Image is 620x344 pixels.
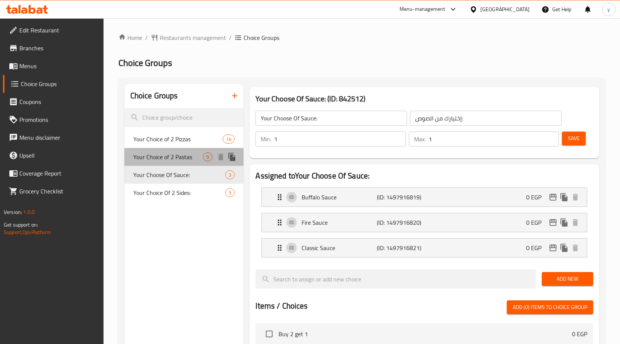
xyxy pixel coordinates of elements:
[151,33,226,42] a: Restaurants management
[118,33,142,42] a: Home
[559,217,570,228] button: duplicate
[607,5,610,13] span: y
[547,242,559,253] button: edit
[3,21,104,39] a: Edit Restaurant
[400,5,445,14] div: Menu-management
[133,152,203,161] span: Your Choice of 2 Pastas
[262,213,587,232] div: Expand
[21,79,98,88] span: Choice Groups
[133,135,223,143] span: Your Choice of 2 Pizzas
[3,182,104,200] a: Grocery Checklist
[572,329,587,338] p: 0 EGP
[3,75,104,93] a: Choice Groups
[3,93,104,111] a: Coupons
[124,148,244,166] div: Your Choice of 2 Pastas9deleteduplicate
[203,154,212,161] span: 9
[3,57,104,75] a: Menus
[225,170,235,179] div: Choices
[203,152,212,161] div: Choices
[507,300,593,314] button: Add (0) items to choice group
[226,189,234,196] span: 5
[19,115,98,124] span: Promotions
[570,242,581,253] button: delete
[118,33,605,42] nav: breadcrumb
[226,151,238,162] button: duplicate
[279,329,572,338] span: Buy 2 get 1
[548,274,587,284] span: Add New
[562,132,586,145] button: Save
[377,243,427,252] p: (ID: 1497916821)
[118,54,172,71] span: Choice Groups
[19,151,98,160] span: Upsell
[133,188,226,197] span: Your Choice Of 2 Sides:
[480,5,530,13] div: [GEOGRAPHIC_DATA]
[19,26,98,35] span: Edit Restaurant
[559,242,570,253] button: duplicate
[255,300,308,312] h2: Items / Choices
[19,44,98,53] span: Branches
[568,134,580,143] span: Save
[124,130,244,148] div: Your Choice of 2 Pizzas14
[223,136,234,143] span: 14
[377,218,427,227] p: (ID: 1497916820)
[255,210,593,235] li: Expand
[513,303,587,312] span: Add (0) items to choice group
[19,187,98,196] span: Grocery Checklist
[145,33,148,42] li: /
[19,61,98,70] span: Menus
[559,192,570,203] button: duplicate
[542,272,593,286] button: Add New
[255,184,593,210] li: Expand
[124,184,244,202] div: Your Choice Of 2 Sides:5
[4,220,38,230] span: Get support on:
[547,192,559,203] button: edit
[570,192,581,203] button: delete
[226,171,234,179] span: 3
[526,193,547,202] p: 0 EGP
[244,33,279,42] span: Choice Groups
[4,207,22,217] span: Version:
[124,108,244,127] input: search
[3,164,104,182] a: Coverage Report
[130,90,178,101] h2: Choice Groups
[255,170,593,182] h2: Assigned to Your Choose Of Sauce:
[547,217,559,228] button: edit
[133,170,226,179] span: Your Choose Of Sauce:
[570,217,581,228] button: delete
[215,151,226,162] button: delete
[4,227,51,237] a: Support.OpsPlatform
[19,97,98,106] span: Coupons
[23,207,35,217] span: 1.0.0
[19,169,98,178] span: Coverage Report
[261,135,271,143] p: Min:
[229,33,232,42] li: /
[19,133,98,142] span: Menu disclaimer
[261,326,277,342] span: Select choice
[255,235,593,261] li: Expand
[255,93,593,105] h3: Your Choose Of Sauce: (ID: 842512)
[124,166,244,184] div: Your Choose Of Sauce:3
[302,218,377,227] p: Fire Sauce
[3,146,104,164] a: Upsell
[3,39,104,57] a: Branches
[377,193,427,202] p: (ID: 1497916819)
[223,135,235,143] div: Choices
[414,135,426,143] p: Max:
[526,218,547,227] p: 0 EGP
[302,243,377,252] p: Classic Sauce
[262,188,587,206] div: Expand
[3,111,104,129] a: Promotions
[262,239,587,257] div: Expand
[255,269,536,288] input: search
[526,243,547,252] p: 0 EGP
[302,193,377,202] p: Buffalo Sauce
[160,33,226,42] span: Restaurants management
[3,129,104,146] a: Menu disclaimer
